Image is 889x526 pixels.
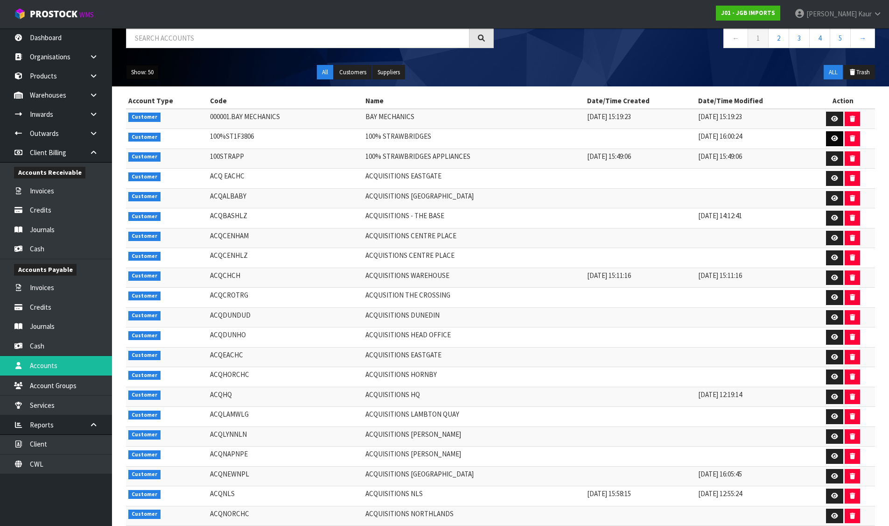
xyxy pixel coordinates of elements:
[723,28,748,48] a: ←
[363,426,585,447] td: ACQUISITIONS [PERSON_NAME]
[128,133,161,142] span: Customer
[79,10,94,19] small: WMS
[208,367,363,387] td: ACQHORCHC
[363,506,585,526] td: ACQUISITIONS NORTHLANDS
[585,109,696,129] td: [DATE] 15:19:23
[363,109,585,129] td: BAY MECHANICS
[585,149,696,169] td: [DATE] 15:49:06
[811,93,875,108] th: Action
[128,510,161,519] span: Customer
[128,113,161,122] span: Customer
[128,192,161,201] span: Customer
[14,8,26,20] img: cube-alt.png
[208,149,363,169] td: 100STRAPP
[696,129,811,149] td: [DATE] 16:00:24
[696,93,811,108] th: Date/Time Modified
[768,28,789,48] a: 2
[585,486,696,506] td: [DATE] 15:58:15
[208,327,363,348] td: ACQDUNHO
[809,28,830,48] a: 4
[858,9,872,18] span: Kaur
[128,430,161,440] span: Customer
[126,65,159,80] button: Show: 50
[208,93,363,108] th: Code
[363,407,585,427] td: ACQUISITIONS LAMBTON QUAY
[508,28,875,51] nav: Page navigation
[126,93,208,108] th: Account Type
[128,391,161,400] span: Customer
[208,188,363,208] td: ACQALBABY
[208,248,363,268] td: ACQCENHLZ
[128,450,161,460] span: Customer
[363,486,585,506] td: ACQUISITIONS NLS
[208,407,363,427] td: ACQLAMWLG
[696,149,811,169] td: [DATE] 15:49:06
[789,28,810,48] a: 3
[128,311,161,320] span: Customer
[585,268,696,288] td: [DATE] 15:11:16
[128,271,161,281] span: Customer
[363,228,585,248] td: ACQUISITIONS CENTRE PLACE
[363,347,585,367] td: ACQUISITIONS EASTGATE
[128,331,161,341] span: Customer
[721,9,775,17] strong: J01 - JGB IMPORTS
[128,291,161,301] span: Customer
[208,506,363,526] td: ACQNORCHC
[208,268,363,288] td: ACQCHCH
[208,426,363,447] td: ACQLYNNLN
[128,212,161,221] span: Customer
[128,152,161,162] span: Customer
[363,208,585,228] td: ACQUISITIONS - THE BASE
[208,466,363,486] td: ACQNEWNPL
[208,307,363,327] td: ACQDUNDUD
[14,264,77,276] span: Accounts Payable
[806,9,857,18] span: [PERSON_NAME]
[748,28,769,48] a: 1
[317,65,333,80] button: All
[696,268,811,288] td: [DATE] 15:11:16
[363,129,585,149] td: 100% STRAWBRIDGES
[363,93,585,108] th: Name
[208,208,363,228] td: ACQBASHLZ
[128,172,161,182] span: Customer
[128,252,161,261] span: Customer
[128,371,161,380] span: Customer
[334,65,371,80] button: Customers
[208,228,363,248] td: ACQCENHAM
[363,188,585,208] td: ACQUISITIONS [GEOGRAPHIC_DATA]
[824,65,843,80] button: ALL
[208,347,363,367] td: ACQEACHC
[208,169,363,189] td: ACQ EACHC
[128,411,161,420] span: Customer
[696,486,811,506] td: [DATE] 12:55:24
[585,93,696,108] th: Date/Time Created
[363,466,585,486] td: ACQUISITIONS [GEOGRAPHIC_DATA]
[208,447,363,467] td: ACQNAPNPE
[208,109,363,129] td: 000001.BAY MECHANICS
[30,8,77,20] span: ProStock
[128,470,161,479] span: Customer
[363,387,585,407] td: ACQUISITIONS HQ
[696,208,811,228] td: [DATE] 14:12:41
[128,232,161,241] span: Customer
[126,28,469,48] input: Search accounts
[14,167,85,178] span: Accounts Receivable
[363,149,585,169] td: 100% STRAWBRIDGES APPLIANCES
[372,65,405,80] button: Suppliers
[844,65,875,80] button: Trash
[696,109,811,129] td: [DATE] 15:19:23
[363,367,585,387] td: ACQUISITIONS HORNBY
[128,490,161,499] span: Customer
[363,288,585,308] td: ACQUSITION THE CROSSING
[208,129,363,149] td: 100%ST1F3806
[363,307,585,327] td: ACQUISITIONS DUNEDIN
[850,28,875,48] a: →
[128,351,161,360] span: Customer
[696,387,811,407] td: [DATE] 12:19:14
[208,288,363,308] td: ACQCROTRG
[208,387,363,407] td: ACQHQ
[363,248,585,268] td: ACQUISTIONS CENTRE PLACE
[363,268,585,288] td: ACQUISITIONS WAREHOUSE
[208,486,363,506] td: ACQNLS
[363,327,585,348] td: ACQUISITIONS HEAD OFFICE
